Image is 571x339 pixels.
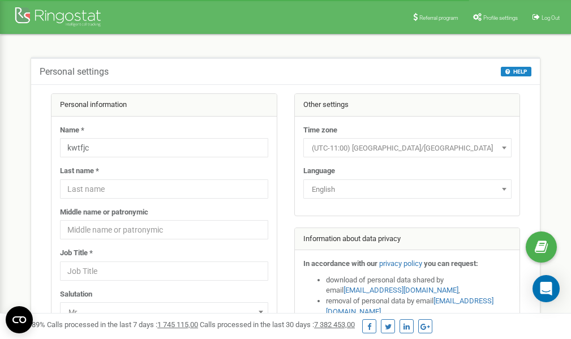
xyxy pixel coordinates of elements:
[307,182,508,198] span: English
[60,302,268,321] span: Mr.
[326,296,512,317] li: removal of personal data by email ,
[419,15,458,21] span: Referral program
[6,306,33,333] button: Open CMP widget
[60,207,148,218] label: Middle name or patronymic
[47,320,198,329] span: Calls processed in the last 7 days :
[64,304,264,320] span: Mr.
[295,228,520,251] div: Information about data privacy
[303,259,377,268] strong: In accordance with our
[303,166,335,177] label: Language
[307,140,508,156] span: (UTC-11:00) Pacific/Midway
[51,94,277,117] div: Personal information
[483,15,518,21] span: Profile settings
[157,320,198,329] u: 1 745 115,00
[326,275,512,296] li: download of personal data shared by email ,
[200,320,355,329] span: Calls processed in the last 30 days :
[60,125,84,136] label: Name *
[60,220,268,239] input: Middle name or patronymic
[314,320,355,329] u: 7 382 453,00
[533,275,560,302] div: Open Intercom Messenger
[344,286,458,294] a: [EMAIL_ADDRESS][DOMAIN_NAME]
[60,179,268,199] input: Last name
[303,138,512,157] span: (UTC-11:00) Pacific/Midway
[60,138,268,157] input: Name
[501,67,531,76] button: HELP
[60,166,99,177] label: Last name *
[542,15,560,21] span: Log Out
[60,261,268,281] input: Job Title
[303,179,512,199] span: English
[295,94,520,117] div: Other settings
[60,248,93,259] label: Job Title *
[303,125,337,136] label: Time zone
[60,289,92,300] label: Salutation
[40,67,109,77] h5: Personal settings
[379,259,422,268] a: privacy policy
[424,259,478,268] strong: you can request:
